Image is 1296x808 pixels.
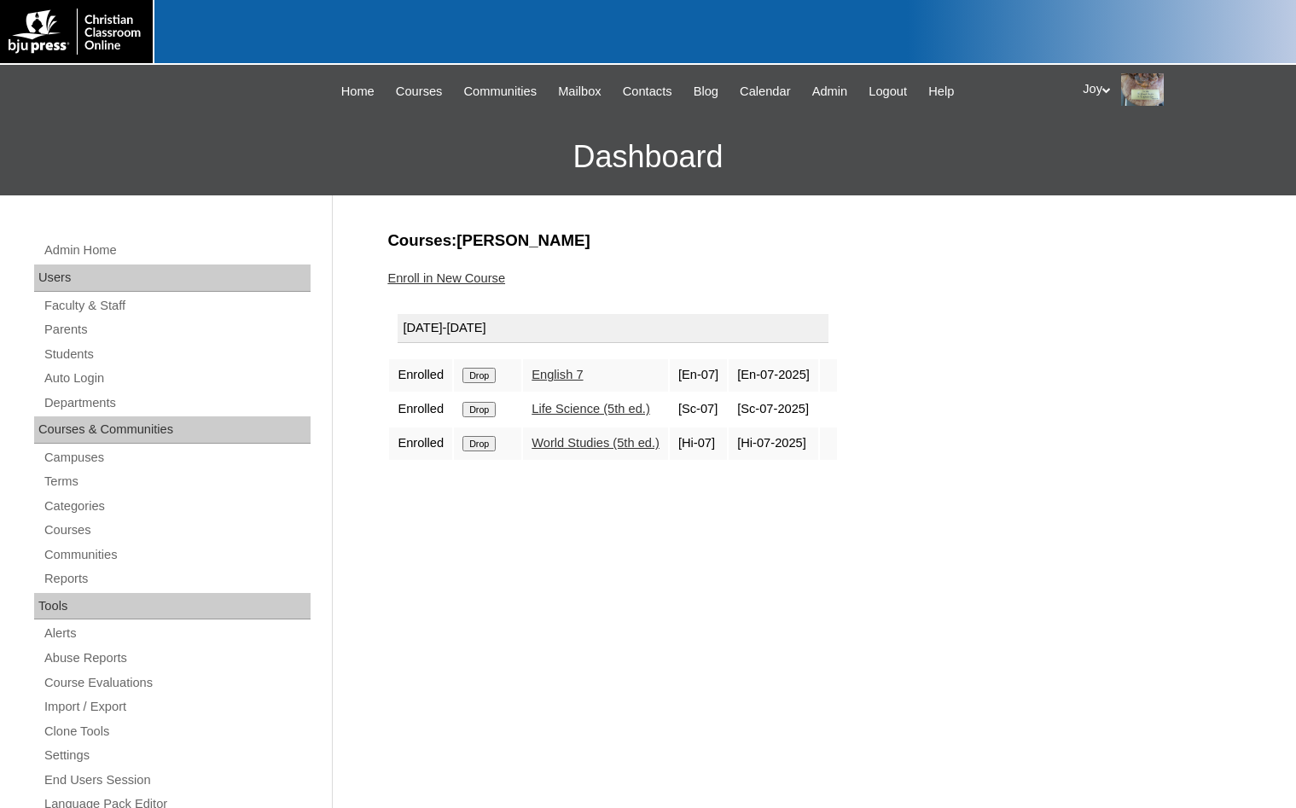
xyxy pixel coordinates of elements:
[685,82,727,102] a: Blog
[43,648,311,669] a: Abuse Reports
[43,471,311,492] a: Terms
[532,436,660,450] a: World Studies (5th ed.)
[43,520,311,541] a: Courses
[670,393,727,426] td: [Sc-07]
[558,82,602,102] span: Mailbox
[729,427,818,460] td: [Hi-07-2025]
[869,82,907,102] span: Logout
[43,721,311,742] a: Clone Tools
[731,82,799,102] a: Calendar
[43,745,311,766] a: Settings
[928,82,954,102] span: Help
[456,82,546,102] a: Communities
[920,82,962,102] a: Help
[1083,73,1279,106] div: Joy
[670,427,727,460] td: [Hi-07]
[43,568,311,590] a: Reports
[389,427,452,460] td: Enrolled
[9,9,144,55] img: logo-white.png
[43,392,311,414] a: Departments
[860,82,915,102] a: Logout
[462,368,496,383] input: Drop
[43,672,311,694] a: Course Evaluations
[43,368,311,389] a: Auto Login
[398,314,828,343] div: [DATE]-[DATE]
[387,230,1232,252] h3: Courses:[PERSON_NAME]
[387,271,505,285] a: Enroll in New Course
[462,436,496,451] input: Drop
[389,359,452,392] td: Enrolled
[729,359,818,392] td: [En-07-2025]
[396,82,443,102] span: Courses
[333,82,383,102] a: Home
[549,82,610,102] a: Mailbox
[34,264,311,292] div: Users
[1121,73,1164,106] img: Joy Dantz
[43,319,311,340] a: Parents
[34,593,311,620] div: Tools
[532,402,650,416] a: Life Science (5th ed.)
[740,82,790,102] span: Calendar
[694,82,718,102] span: Blog
[464,82,538,102] span: Communities
[43,447,311,468] a: Campuses
[670,359,727,392] td: [En-07]
[43,623,311,644] a: Alerts
[341,82,375,102] span: Home
[729,393,818,426] td: [Sc-07-2025]
[462,402,496,417] input: Drop
[43,295,311,317] a: Faculty & Staff
[34,416,311,444] div: Courses & Communities
[532,368,583,381] a: English 7
[623,82,672,102] span: Contacts
[614,82,681,102] a: Contacts
[43,770,311,791] a: End Users Session
[812,82,848,102] span: Admin
[43,344,311,365] a: Students
[389,393,452,426] td: Enrolled
[43,240,311,261] a: Admin Home
[43,544,311,566] a: Communities
[804,82,857,102] a: Admin
[43,696,311,718] a: Import / Export
[387,82,451,102] a: Courses
[9,119,1287,195] h3: Dashboard
[43,496,311,517] a: Categories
